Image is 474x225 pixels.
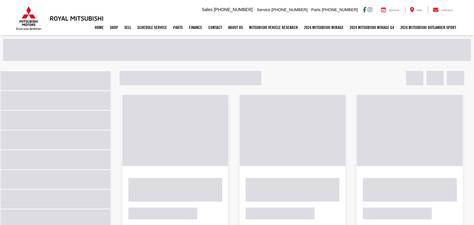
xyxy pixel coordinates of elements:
a: Sell [121,20,134,35]
a: 2024 Mitsubishi Mirage [301,20,347,35]
span: [PHONE_NUMBER] [272,7,308,12]
a: Finance [186,20,205,35]
a: Contact [205,20,225,35]
a: Service [376,7,404,13]
span: Parts [311,7,320,12]
a: Parts: Opens in a new tab [170,20,186,35]
a: Schedule Service: Opens in a new tab [134,20,170,35]
span: Map [417,9,422,12]
span: Service [389,9,399,12]
a: 2024 Mitsubishi Mirage G4 [347,20,397,35]
span: Service [257,7,270,12]
a: Home [92,20,107,35]
img: Mitsubishi [15,6,43,30]
a: 2024 Mitsubishi Outlander SPORT [397,20,459,35]
a: Shop [107,20,121,35]
span: [PHONE_NUMBER] [322,7,358,12]
a: About Us [225,20,246,35]
a: Mitsubishi Vehicle Research [246,20,301,35]
a: Contact [428,7,458,13]
h3: Royal Mitsubishi [50,15,104,22]
span: Sales [202,7,213,12]
a: Instagram: Click to visit our Instagram page [368,7,372,12]
a: Map [405,7,427,13]
span: [PHONE_NUMBER] [214,7,253,12]
span: Contact [441,9,453,12]
a: Facebook: Click to visit our Facebook page [363,7,366,12]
